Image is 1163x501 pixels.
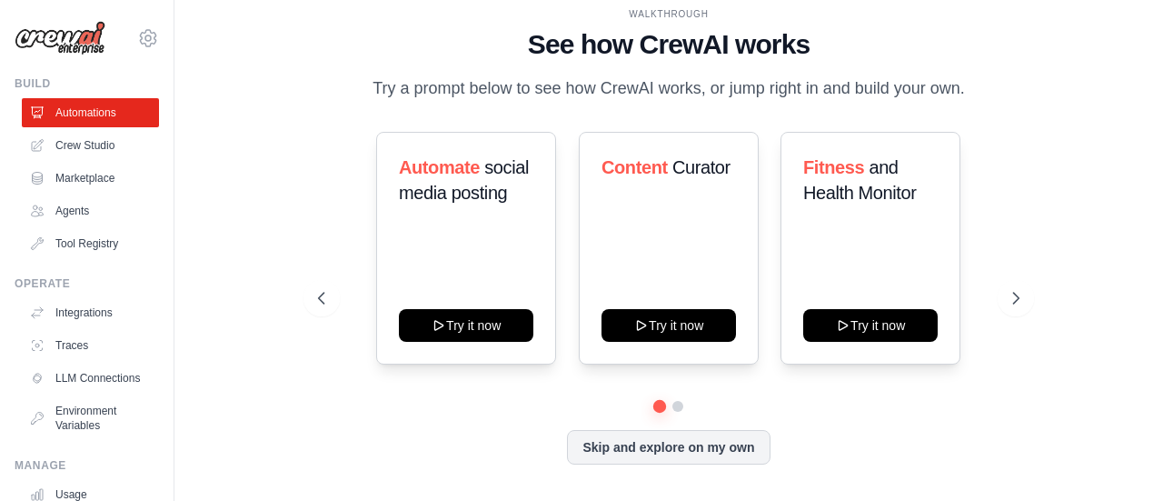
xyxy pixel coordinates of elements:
[601,157,668,177] span: Content
[22,164,159,193] a: Marketplace
[399,157,480,177] span: Automate
[22,298,159,327] a: Integrations
[363,75,974,102] p: Try a prompt below to see how CrewAI works, or jump right in and build your own.
[22,131,159,160] a: Crew Studio
[399,309,533,342] button: Try it now
[15,276,159,291] div: Operate
[22,196,159,225] a: Agents
[15,458,159,473] div: Manage
[22,396,159,440] a: Environment Variables
[803,157,864,177] span: Fitness
[803,309,938,342] button: Try it now
[672,157,731,177] span: Curator
[22,98,159,127] a: Automations
[318,28,1019,61] h1: See how CrewAI works
[399,157,529,203] span: social media posting
[318,7,1019,21] div: WALKTHROUGH
[15,21,105,55] img: Logo
[567,430,770,465] button: Skip and explore on my own
[22,364,159,393] a: LLM Connections
[803,157,916,203] span: and Health Monitor
[601,309,736,342] button: Try it now
[22,331,159,360] a: Traces
[22,229,159,258] a: Tool Registry
[15,76,159,91] div: Build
